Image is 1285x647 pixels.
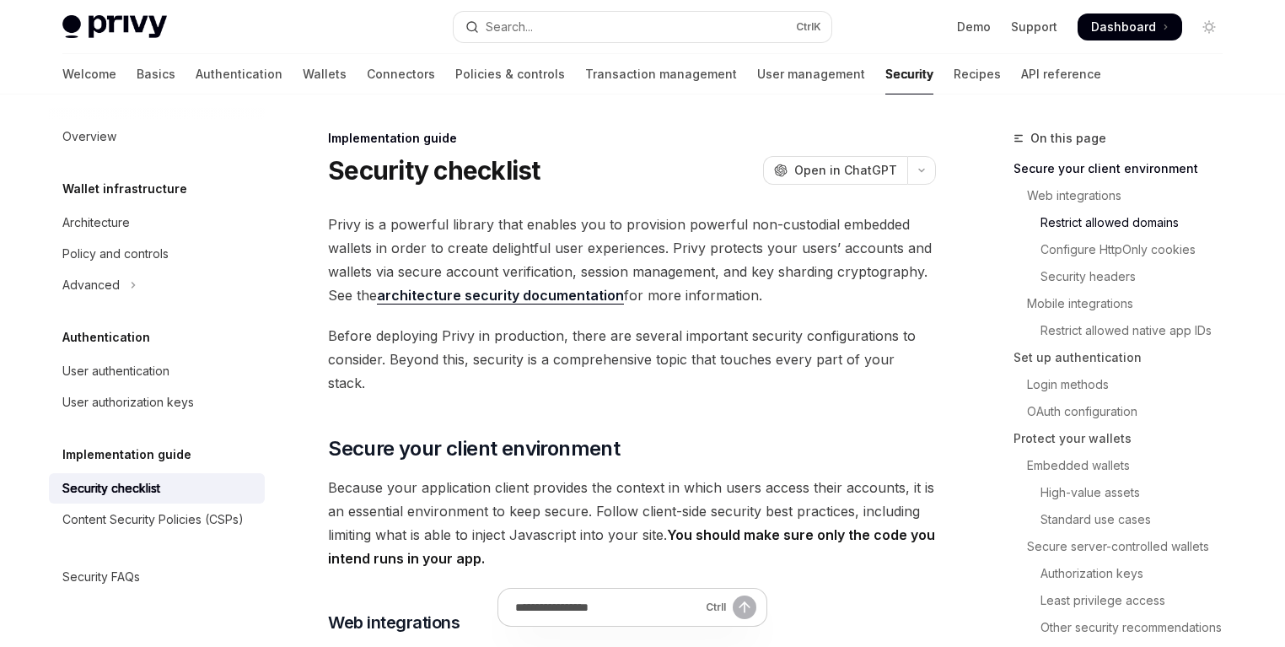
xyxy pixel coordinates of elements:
[1013,317,1236,344] a: Restrict allowed native app IDs
[62,244,169,264] div: Policy and controls
[1196,13,1223,40] button: Toggle dark mode
[455,54,565,94] a: Policies & controls
[62,15,167,39] img: light logo
[1013,398,1236,425] a: OAuth configuration
[1030,128,1106,148] span: On this page
[1013,533,1236,560] a: Secure server-controlled wallets
[1013,560,1236,587] a: Authorization keys
[1013,209,1236,236] a: Restrict allowed domains
[49,473,265,504] a: Security checklist
[957,19,991,35] a: Demo
[328,476,936,570] span: Because your application client provides the context in which users access their accounts, it is ...
[49,356,265,386] a: User authentication
[62,478,160,499] div: Security checklist
[62,213,130,233] div: Architecture
[757,54,865,94] a: User management
[62,179,187,199] h5: Wallet infrastructure
[49,121,265,152] a: Overview
[1013,290,1236,317] a: Mobile integrations
[62,327,150,348] h5: Authentication
[62,127,116,147] div: Overview
[1013,506,1236,533] a: Standard use cases
[49,239,265,269] a: Policy and controls
[49,208,265,238] a: Architecture
[303,54,347,94] a: Wallets
[733,596,756,619] button: Send message
[62,392,194,412] div: User authorization keys
[62,54,116,94] a: Welcome
[954,54,1001,94] a: Recipes
[1013,587,1236,614] a: Least privilege access
[1013,479,1236,506] a: High-value assets
[62,510,244,530] div: Content Security Policies (CSPs)
[1013,344,1236,371] a: Set up authentication
[49,387,265,418] a: User authorization keys
[1013,263,1236,290] a: Security headers
[585,54,737,94] a: Transaction management
[1011,19,1057,35] a: Support
[196,54,282,94] a: Authentication
[1013,371,1236,398] a: Login methods
[885,54,933,94] a: Security
[796,20,821,34] span: Ctrl K
[62,275,120,295] div: Advanced
[62,567,140,587] div: Security FAQs
[328,324,936,395] span: Before deploying Privy in production, there are several important security configurations to cons...
[49,562,265,592] a: Security FAQs
[328,130,936,147] div: Implementation guide
[49,270,265,300] button: Toggle Advanced section
[62,361,169,381] div: User authentication
[515,589,699,626] input: Ask a question...
[49,504,265,535] a: Content Security Policies (CSPs)
[486,17,533,37] div: Search...
[1013,182,1236,209] a: Web integrations
[1013,425,1236,452] a: Protect your wallets
[1013,236,1236,263] a: Configure HttpOnly cookies
[328,155,540,186] h1: Security checklist
[794,162,897,179] span: Open in ChatGPT
[1013,614,1236,641] a: Other security recommendations
[454,12,831,42] button: Open search
[1078,13,1182,40] a: Dashboard
[1013,452,1236,479] a: Embedded wallets
[377,287,624,305] a: architecture security documentation
[62,445,191,465] h5: Implementation guide
[1021,54,1101,94] a: API reference
[367,54,435,94] a: Connectors
[1091,19,1156,35] span: Dashboard
[328,213,936,307] span: Privy is a powerful library that enables you to provision powerful non-custodial embedded wallets...
[137,54,175,94] a: Basics
[1013,155,1236,182] a: Secure your client environment
[328,435,620,462] span: Secure your client environment
[763,156,907,185] button: Open in ChatGPT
